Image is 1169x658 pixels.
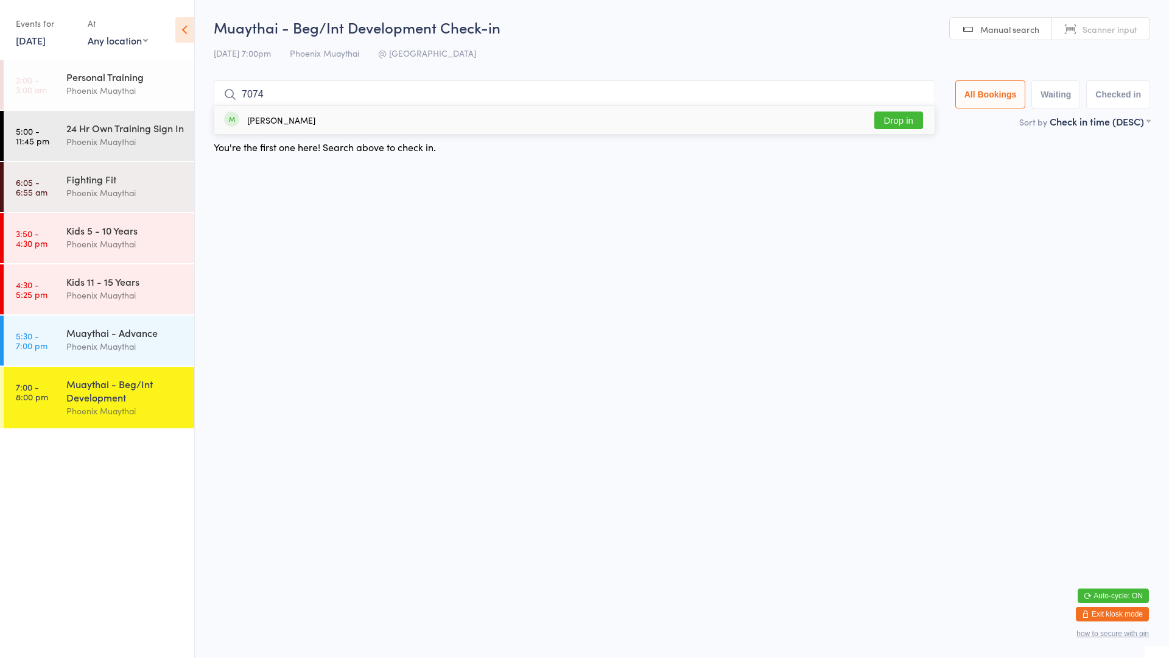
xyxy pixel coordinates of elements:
[66,339,184,353] div: Phoenix Muaythai
[214,17,1150,37] h2: Muaythai - Beg/Int Development Check-in
[66,70,184,83] div: Personal Training
[980,23,1039,35] span: Manual search
[1083,23,1137,35] span: Scanner input
[247,115,315,125] div: [PERSON_NAME]
[874,111,923,129] button: Drop in
[88,13,148,34] div: At
[66,326,184,339] div: Muaythai - Advance
[66,404,184,418] div: Phoenix Muaythai
[16,177,47,197] time: 6:05 - 6:55 am
[66,83,184,97] div: Phoenix Muaythai
[16,331,47,350] time: 5:30 - 7:00 pm
[955,80,1026,108] button: All Bookings
[290,47,359,59] span: Phoenix Muaythai
[4,367,194,428] a: 7:00 -8:00 pmMuaythai - Beg/Int DevelopmentPhoenix Muaythai
[16,126,49,146] time: 5:00 - 11:45 pm
[88,34,148,47] div: Any location
[16,13,75,34] div: Events for
[4,316,194,366] a: 5:30 -7:00 pmMuaythai - AdvancePhoenix Muaythai
[66,135,184,149] div: Phoenix Muaythai
[66,237,184,251] div: Phoenix Muaythai
[1078,589,1149,603] button: Auto-cycle: ON
[1086,80,1150,108] button: Checked in
[214,140,436,154] div: You're the first one here! Search above to check in.
[66,186,184,200] div: Phoenix Muaythai
[66,288,184,302] div: Phoenix Muaythai
[1050,115,1150,128] div: Check in time (DESC)
[1076,607,1149,621] button: Exit kiosk mode
[66,224,184,237] div: Kids 5 - 10 Years
[66,121,184,135] div: 24 Hr Own Training Sign In
[16,280,47,299] time: 4:30 - 5:25 pm
[214,47,271,59] span: [DATE] 7:00pm
[1076,629,1149,638] button: how to secure with pin
[4,264,194,314] a: 4:30 -5:25 pmKids 11 - 15 YearsPhoenix Muaythai
[1019,116,1047,128] label: Sort by
[66,377,184,404] div: Muaythai - Beg/Int Development
[66,275,184,288] div: Kids 11 - 15 Years
[214,80,935,108] input: Search
[16,34,46,47] a: [DATE]
[4,213,194,263] a: 3:50 -4:30 pmKids 5 - 10 YearsPhoenix Muaythai
[1031,80,1080,108] button: Waiting
[4,162,194,212] a: 6:05 -6:55 amFighting FitPhoenix Muaythai
[16,228,47,248] time: 3:50 - 4:30 pm
[378,47,476,59] span: @ [GEOGRAPHIC_DATA]
[16,382,48,402] time: 7:00 - 8:00 pm
[66,172,184,186] div: Fighting Fit
[4,60,194,110] a: 2:00 -3:00 amPersonal TrainingPhoenix Muaythai
[4,111,194,161] a: 5:00 -11:45 pm24 Hr Own Training Sign InPhoenix Muaythai
[16,75,47,94] time: 2:00 - 3:00 am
